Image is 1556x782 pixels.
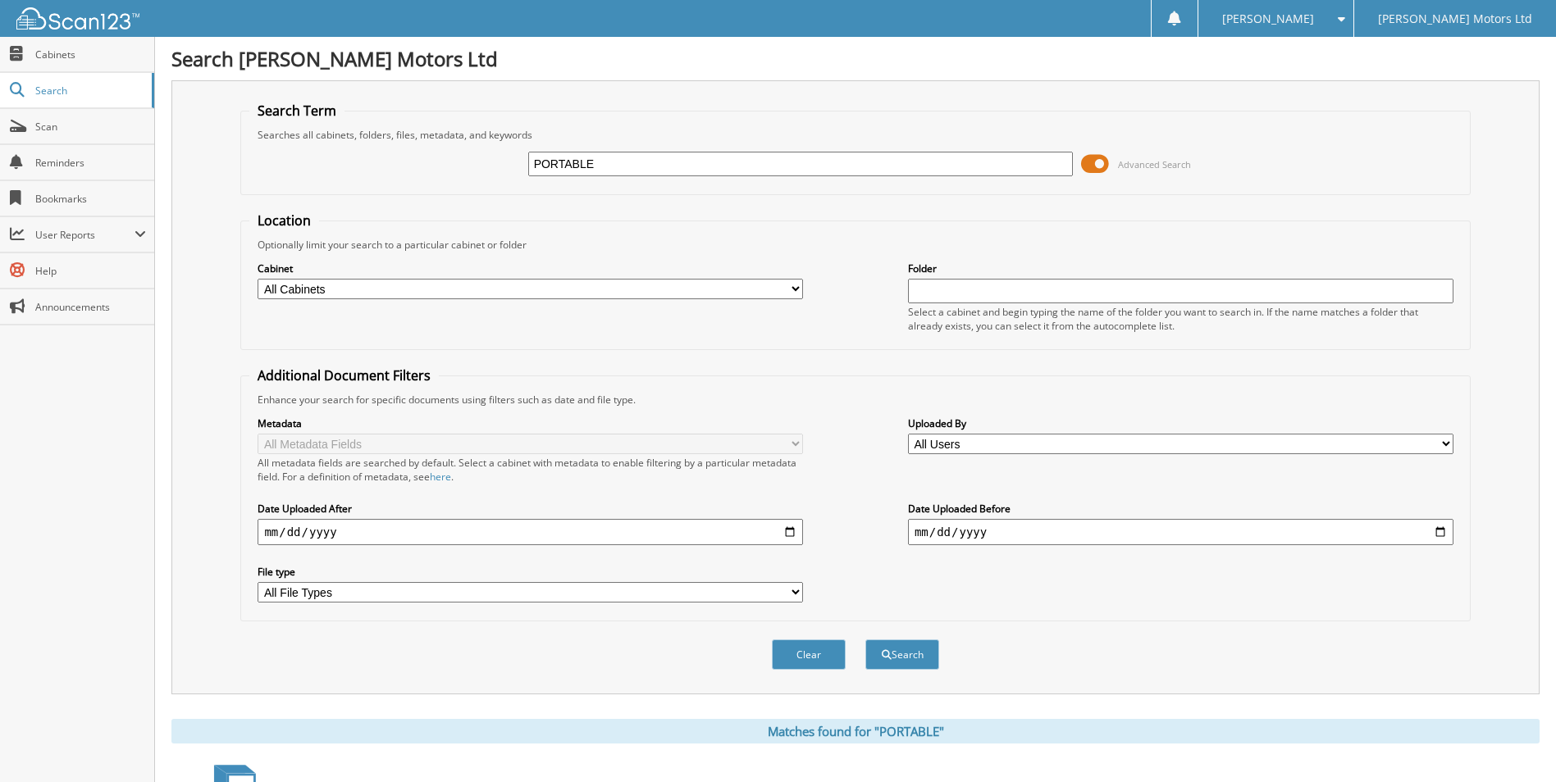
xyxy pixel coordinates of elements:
span: Search [35,84,144,98]
span: Cabinets [35,48,146,61]
span: Advanced Search [1118,158,1191,170]
label: Metadata [258,416,803,430]
span: Scan [35,120,146,134]
legend: Location [249,211,319,230]
label: Uploaded By [908,416,1453,430]
span: [PERSON_NAME] [1222,14,1314,24]
legend: Additional Document Filters [249,366,439,384]
span: Help [35,264,146,278]
legend: Search Term [249,102,345,120]
label: Folder [908,261,1453,275]
button: Clear [772,639,846,670]
div: Enhance your search for specific documents using filters such as date and file type. [249,393,1461,407]
div: Matches found for "PORTABLE" [171,719,1540,743]
h1: Search [PERSON_NAME] Motors Ltd [171,45,1540,72]
span: [PERSON_NAME] Motors Ltd [1378,14,1532,24]
label: Cabinet [258,261,803,275]
input: start [258,519,803,545]
div: All metadata fields are searched by default. Select a cabinet with metadata to enable filtering b... [258,456,803,484]
label: Date Uploaded After [258,502,803,516]
span: Reminders [35,156,146,170]
input: end [908,519,1453,545]
label: Date Uploaded Before [908,502,1453,516]
span: Bookmarks [35,192,146,206]
span: User Reports [35,228,135,242]
div: Select a cabinet and begin typing the name of the folder you want to search in. If the name match... [908,305,1453,333]
div: Optionally limit your search to a particular cabinet or folder [249,238,1461,252]
label: File type [258,565,803,579]
div: Searches all cabinets, folders, files, metadata, and keywords [249,128,1461,142]
button: Search [865,639,939,670]
span: Announcements [35,300,146,314]
img: scan123-logo-white.svg [16,7,139,30]
a: here [430,470,451,484]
